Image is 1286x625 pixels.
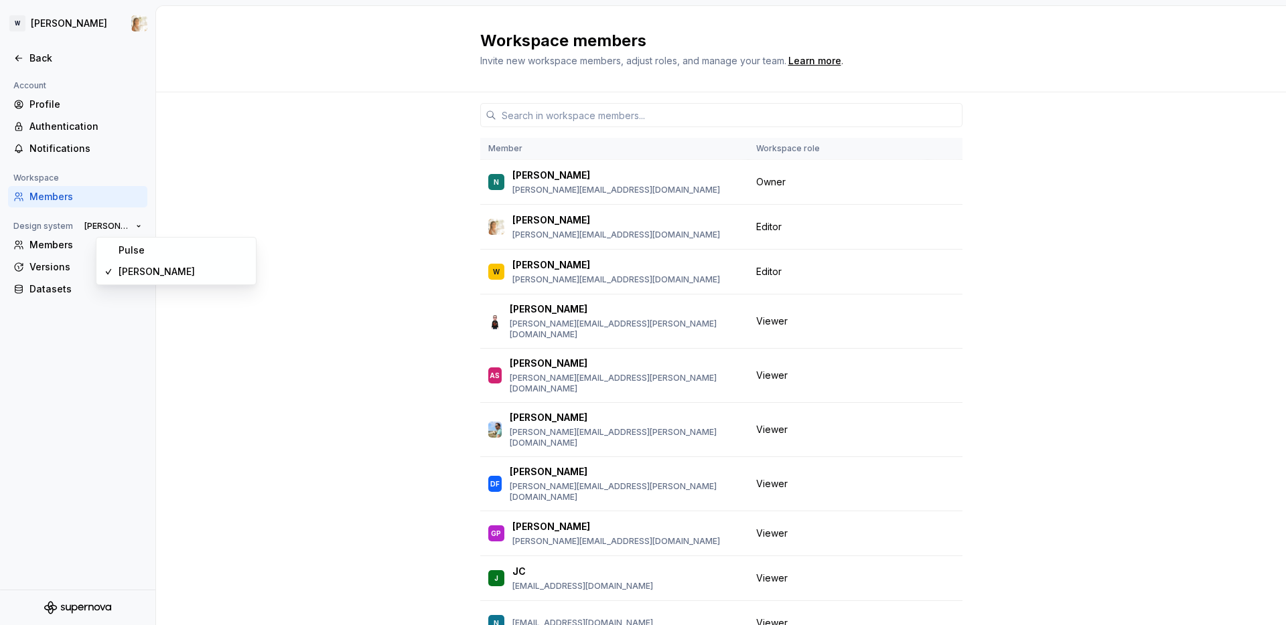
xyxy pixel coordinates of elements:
a: Notifications [8,138,147,159]
span: Editor [756,220,782,234]
p: [PERSON_NAME][EMAIL_ADDRESS][PERSON_NAME][DOMAIN_NAME] [510,319,740,340]
p: [PERSON_NAME] [512,169,590,182]
a: Datasets [8,278,147,300]
div: Notifications [29,142,142,155]
p: [PERSON_NAME] [512,520,590,533]
a: Versions [8,256,147,278]
span: Invite new workspace members, adjust roles, and manage your team. [480,55,786,66]
img: Marisa Recuenco [488,219,504,235]
span: Viewer [756,315,788,328]
div: Workspace [8,170,64,186]
span: Viewer [756,571,788,585]
div: GP [491,527,501,540]
span: Viewer [756,527,788,540]
div: Versions [29,260,142,274]
p: JC [512,565,526,578]
th: Workspace role [748,138,928,160]
div: Authentication [29,120,142,133]
p: [PERSON_NAME] [510,411,587,424]
p: [PERSON_NAME][EMAIL_ADDRESS][DOMAIN_NAME] [512,274,720,285]
p: [PERSON_NAME] [512,213,590,227]
p: [PERSON_NAME][EMAIL_ADDRESS][PERSON_NAME][DOMAIN_NAME] [510,373,740,394]
div: [PERSON_NAME] [119,265,195,278]
div: N [494,175,499,189]
a: Authentication [8,116,147,137]
p: [PERSON_NAME] [512,258,590,272]
a: Back [8,48,147,69]
p: [PERSON_NAME][EMAIL_ADDRESS][PERSON_NAME][DOMAIN_NAME] [510,481,740,503]
img: Daniel G [488,422,502,438]
span: Viewer [756,369,788,382]
div: AS [490,369,500,382]
span: . [786,56,843,66]
button: W[PERSON_NAME]Marisa Recuenco [3,9,153,38]
p: [PERSON_NAME][EMAIL_ADDRESS][PERSON_NAME][DOMAIN_NAME] [510,427,740,448]
div: Members [29,190,142,203]
div: J [494,571,498,585]
input: Search in workspace members... [496,103,962,127]
div: W [9,15,25,31]
a: Members [8,186,147,207]
th: Member [480,138,748,160]
span: Viewer [756,423,788,436]
span: Viewer [756,477,788,490]
img: Adam [488,313,502,329]
p: [PERSON_NAME][EMAIL_ADDRESS][DOMAIN_NAME] [512,185,720,195]
p: [PERSON_NAME][EMAIL_ADDRESS][DOMAIN_NAME] [512,230,720,240]
p: [EMAIL_ADDRESS][DOMAIN_NAME] [512,581,653,592]
div: W [493,265,500,278]
img: Marisa Recuenco [131,15,147,31]
span: Editor [756,265,782,278]
a: Profile [8,94,147,115]
p: [PERSON_NAME] [510,302,587,316]
div: [PERSON_NAME] [31,17,107,30]
a: Learn more [788,54,841,68]
h2: Workspace members [480,30,946,52]
p: [PERSON_NAME] [510,465,587,478]
div: Members [29,238,142,252]
p: [PERSON_NAME] [510,357,587,370]
p: [PERSON_NAME][EMAIL_ADDRESS][DOMAIN_NAME] [512,536,720,547]
span: [PERSON_NAME] [84,221,131,232]
div: Account [8,78,52,94]
div: Pulse [119,244,145,257]
div: DF [490,477,500,490]
div: Profile [29,98,142,111]
span: Owner [756,175,786,189]
div: Design system [8,218,78,234]
div: Back [29,52,142,65]
a: Members [8,234,147,256]
div: Datasets [29,282,142,296]
svg: Supernova Logo [44,601,111,614]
